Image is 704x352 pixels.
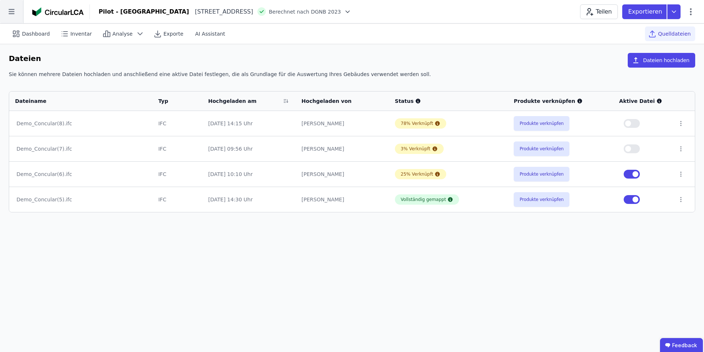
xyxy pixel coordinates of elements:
button: Teilen [580,4,618,19]
div: IFC [158,120,197,127]
button: Dateien hochladen [628,53,695,68]
div: [PERSON_NAME] [301,145,383,152]
div: Hochgeladen von [301,97,374,105]
div: IFC [158,145,197,152]
div: Demo_Concular(6).ifc [16,170,145,178]
div: Produkte verknüpfen [514,97,607,105]
span: Dashboard [22,30,50,37]
div: Demo_Concular(7).ifc [16,145,145,152]
div: [PERSON_NAME] [301,120,383,127]
div: Hochgeladen am [208,97,280,105]
div: [DATE] 14:30 Uhr [208,196,290,203]
button: Produkte verknüpfen [514,116,569,131]
div: [PERSON_NAME] [301,170,383,178]
div: 25% Verknüpft [401,171,433,177]
div: Demo_Concular(5).ifc [16,196,145,203]
span: AI Assistant [195,30,225,37]
button: Produkte verknüpfen [514,192,569,207]
span: Exporte [164,30,183,37]
div: 78% Verknüpft [401,121,433,126]
span: Analyse [113,30,133,37]
button: Produkte verknüpfen [514,141,569,156]
div: 3% Verknüpft [401,146,430,152]
div: IFC [158,196,197,203]
div: [DATE] 14:15 Uhr [208,120,290,127]
img: Concular [32,7,84,16]
p: Exportieren [628,7,664,16]
button: Produkte verknüpfen [514,167,569,182]
div: [PERSON_NAME] [301,196,383,203]
div: Aktive Datei [619,97,666,105]
span: Berechnet nach DGNB 2023 [269,8,341,15]
div: Sie können mehrere Dateien hochladen und anschließend eine aktive Datei festlegen, die als Grundl... [9,71,695,84]
span: Inventar [70,30,92,37]
div: Typ [158,97,188,105]
div: [DATE] 10:10 Uhr [208,170,290,178]
div: Dateiname [15,97,137,105]
div: Status [395,97,502,105]
span: Quelldateien [658,30,691,37]
div: Vollständig gemappt [401,197,446,202]
div: [STREET_ADDRESS] [189,7,253,16]
div: Pilot - [GEOGRAPHIC_DATA] [99,7,189,16]
div: [DATE] 09:56 Uhr [208,145,290,152]
h6: Dateien [9,53,41,65]
div: Demo_Concular(8).ifc [16,120,145,127]
div: IFC [158,170,197,178]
